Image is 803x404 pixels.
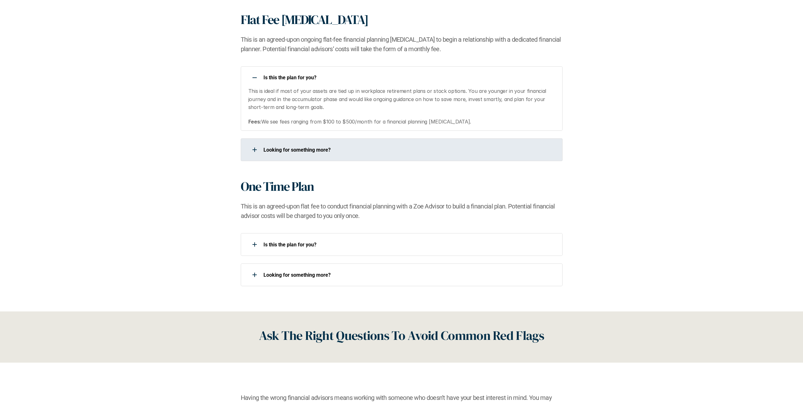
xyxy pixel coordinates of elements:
[263,272,554,278] p: Looking for something more?​
[263,242,554,248] p: Is this the plan for you?​
[259,326,544,345] h2: Ask The Right Questions To Avoid Common Red Flags
[263,147,554,153] p: Looking for something more?​
[241,35,563,54] h2: This is an agreed-upon ongoing flat-fee financial planning [MEDICAL_DATA] to begin a relationship...
[241,12,368,27] h1: Flat Fee [MEDICAL_DATA]
[248,87,555,112] p: This is ideal if most of your assets are tied up in workplace retirement plans or stock options. ...
[248,118,261,125] strong: Fees:
[241,202,563,220] h2: This is an agreed-upon flat fee to conduct financial planning with a Zoe Advisor to build a finan...
[241,179,314,194] h1: One Time Plan
[263,75,554,81] p: Is this the plan for you?​
[248,118,555,126] p: We see fees ranging from $100 to $500/month for a financial planning [MEDICAL_DATA].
